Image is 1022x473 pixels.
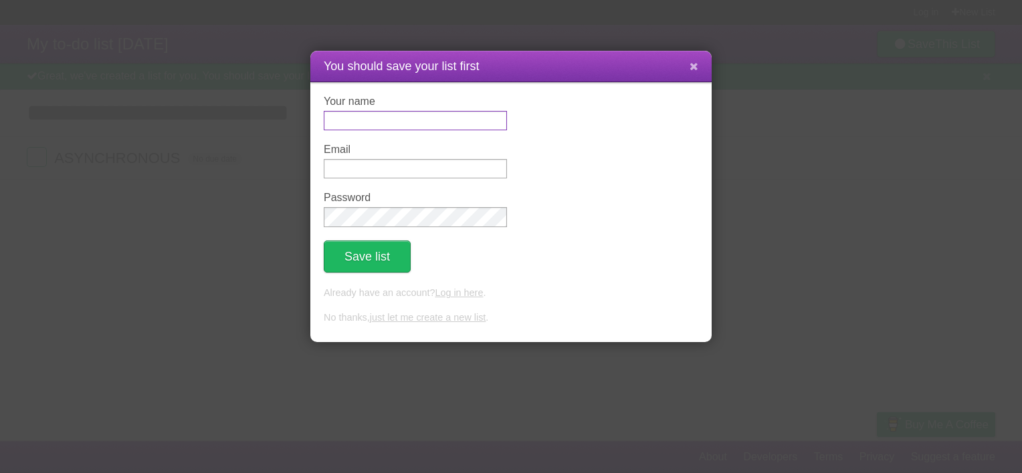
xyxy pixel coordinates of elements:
[324,144,507,156] label: Email
[324,96,507,108] label: Your name
[324,241,411,273] button: Save list
[324,192,507,204] label: Password
[370,312,486,323] a: just let me create a new list
[324,311,698,325] p: No thanks, .
[324,286,698,301] p: Already have an account? .
[435,287,483,298] a: Log in here
[324,57,698,75] h1: You should save your list first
